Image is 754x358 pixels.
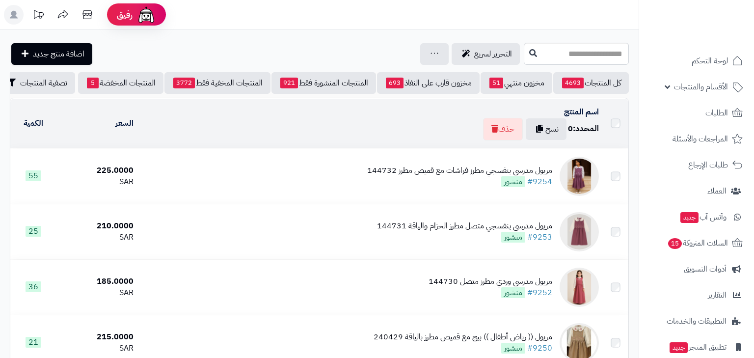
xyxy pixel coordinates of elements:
a: التقارير [645,283,748,307]
a: المنتجات المنشورة فقط921 [271,72,376,94]
a: مخزون قارب على النفاذ693 [377,72,480,94]
img: مريول مدرسي بنفسجي متصل مطرز الحزام والياقة 144731 [560,212,599,251]
span: 3772 [173,78,195,88]
span: العملاء [707,184,727,198]
a: تحديثات المنصة [26,5,51,27]
span: السلات المتروكة [667,236,728,250]
span: التطبيقات والخدمات [667,314,727,328]
span: 15 [668,238,682,249]
img: ai-face.png [136,5,156,25]
div: SAR [61,343,134,354]
span: 21 [26,337,41,348]
span: تطبيق المتجر [669,340,727,354]
span: 5 [87,78,99,88]
span: منشور [501,287,525,298]
div: SAR [61,287,134,299]
span: 0 [568,123,573,135]
a: #9253 [527,231,552,243]
a: #9252 [527,287,552,299]
span: اضافة منتج جديد [33,48,84,60]
span: 921 [280,78,298,88]
a: مخزون منتهي51 [481,72,552,94]
a: العملاء [645,179,748,203]
span: 25 [26,226,41,237]
span: منشور [501,343,525,354]
span: 693 [386,78,404,88]
span: أدوات التسويق [684,262,727,276]
a: طلبات الإرجاع [645,153,748,177]
div: 215.0000 [61,331,134,343]
button: حذف [483,118,523,140]
span: 55 [26,170,41,181]
div: مريول مدرسي بنفسجي مطرز فراشات مع قميص مطرز 144732 [367,165,552,176]
a: لوحة التحكم [645,49,748,73]
span: التحرير لسريع [474,48,512,60]
span: جديد [680,212,699,223]
a: #9250 [527,342,552,354]
div: 225.0000 [61,165,134,176]
span: المراجعات والأسئلة [673,132,728,146]
a: الكمية [24,117,43,129]
span: منشور [501,176,525,187]
div: 210.0000 [61,220,134,232]
div: SAR [61,176,134,188]
a: المنتجات المخفية فقط3772 [164,72,270,94]
img: مريول مدرسي وردي مطرز متصل 144730 [560,268,599,307]
div: مريول (( رياض أطفال )) بيج مع قميص مطرز بالياقة 240429 [374,331,552,343]
a: المراجعات والأسئلة [645,127,748,151]
img: مريول مدرسي بنفسجي مطرز فراشات مع قميص مطرز 144732 [560,157,599,196]
a: السعر [115,117,134,129]
a: وآتس آبجديد [645,205,748,229]
a: التطبيقات والخدمات [645,309,748,333]
span: جديد [670,342,688,353]
span: تصفية المنتجات [20,77,67,89]
a: #9254 [527,176,552,188]
span: 4693 [562,78,584,88]
a: كل المنتجات4693 [553,72,629,94]
span: وآتس آب [679,210,727,224]
button: نسخ [526,118,566,140]
span: الطلبات [705,106,728,120]
a: المنتجات المخفضة5 [78,72,163,94]
span: 51 [489,78,503,88]
span: طلبات الإرجاع [688,158,728,172]
div: SAR [61,232,134,243]
span: لوحة التحكم [692,54,728,68]
a: التحرير لسريع [452,43,520,65]
a: أدوات التسويق [645,257,748,281]
a: اضافة منتج جديد [11,43,92,65]
div: المحدد: [568,123,599,135]
a: اسم المنتج [564,106,599,118]
span: التقارير [708,288,727,302]
span: 36 [26,281,41,292]
div: 185.0000 [61,276,134,287]
span: الأقسام والمنتجات [674,80,728,94]
div: مريول مدرسي بنفسجي متصل مطرز الحزام والياقة 144731 [377,220,552,232]
a: السلات المتروكة15 [645,231,748,255]
span: منشور [501,232,525,243]
span: رفيق [117,9,133,21]
div: مريول مدرسي وردي مطرز متصل 144730 [429,276,552,287]
a: الطلبات [645,101,748,125]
